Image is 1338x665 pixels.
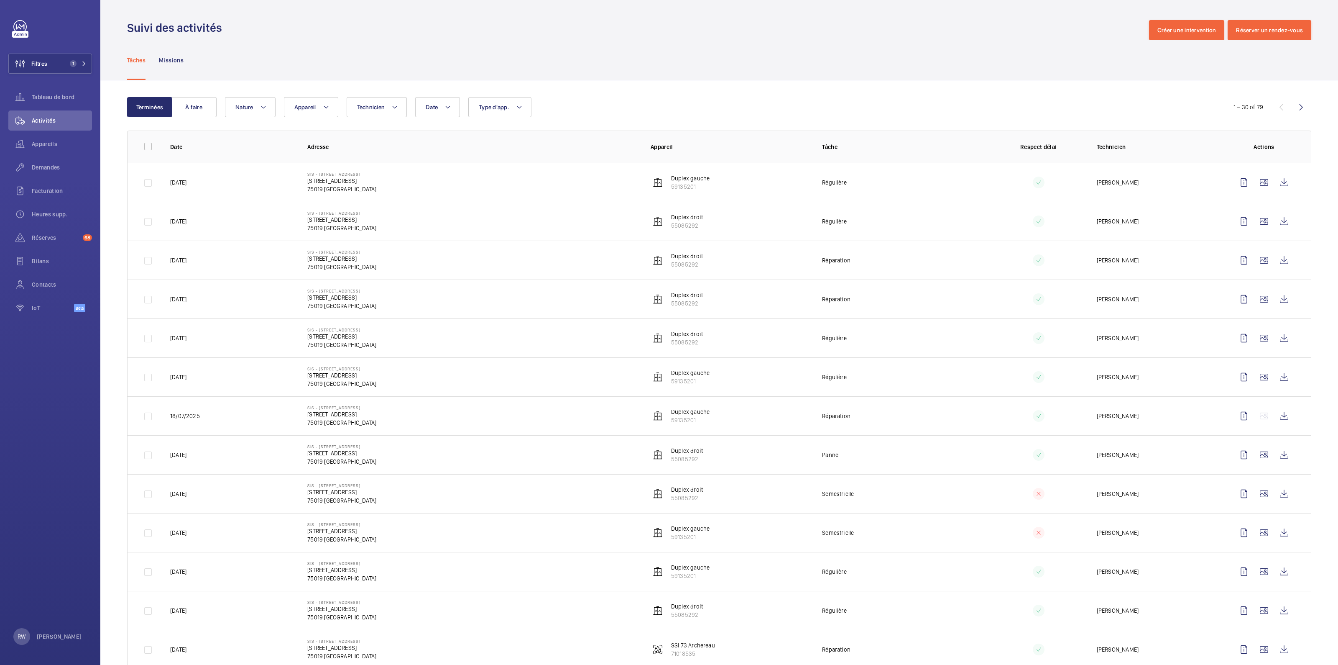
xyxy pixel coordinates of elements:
span: Réserves [32,234,79,242]
p: 75019 [GEOGRAPHIC_DATA] [307,613,376,621]
img: elevator.svg [653,255,663,265]
p: [DATE] [170,645,186,654]
p: SIS - [STREET_ADDRESS] [307,561,376,566]
p: 18/07/2025 [170,412,200,420]
p: SIS - [STREET_ADDRESS] [307,639,376,644]
img: elevator.svg [653,489,663,499]
p: SIS - [STREET_ADDRESS] [307,366,376,371]
p: Duplex droit [671,252,703,260]
span: Appareil [294,104,316,110]
p: SIS - [STREET_ADDRESS] [307,249,376,254]
p: Réparation [822,645,850,654]
button: À faire [171,97,217,117]
p: Duplex droit [671,330,703,338]
p: Duplex gauche [671,174,710,182]
span: Facturation [32,187,92,195]
span: 68 [83,234,92,241]
img: elevator.svg [653,294,663,304]
p: 59135201 [671,533,710,541]
p: [DATE] [170,373,186,381]
p: [STREET_ADDRESS] [307,605,376,613]
button: Terminées [127,97,172,117]
img: elevator.svg [653,567,663,577]
button: Appareil [284,97,338,117]
p: [DATE] [170,178,186,187]
p: 75019 [GEOGRAPHIC_DATA] [307,224,376,232]
p: Réparation [822,412,850,420]
p: 55085292 [671,221,703,230]
span: Activités [32,116,92,125]
p: [STREET_ADDRESS] [307,332,376,341]
p: [PERSON_NAME] [37,632,82,641]
p: Actions [1234,143,1294,151]
p: [STREET_ADDRESS] [307,449,376,457]
p: [PERSON_NAME] [1097,256,1139,264]
p: Semestrielle [822,529,854,537]
p: Réparation [822,256,850,264]
p: SIS - [STREET_ADDRESS] [307,288,376,293]
p: [PERSON_NAME] [1097,645,1139,654]
p: Régulière [822,217,847,226]
p: [PERSON_NAME] [1097,217,1139,226]
p: [PERSON_NAME] [1097,178,1139,187]
p: 59135201 [671,182,710,191]
p: [PERSON_NAME] [1097,412,1139,420]
span: Bilans [32,257,92,265]
p: [PERSON_NAME] [1097,606,1139,615]
p: [DATE] [170,490,186,498]
p: [STREET_ADDRESS] [307,644,376,652]
p: 75019 [GEOGRAPHIC_DATA] [307,263,376,271]
p: 59135201 [671,377,710,385]
p: [DATE] [170,529,186,537]
p: Duplex droit [671,213,703,221]
p: 75019 [GEOGRAPHIC_DATA] [307,341,376,349]
p: [DATE] [170,567,186,576]
p: [DATE] [170,451,186,459]
p: 75019 [GEOGRAPHIC_DATA] [307,419,376,427]
p: 75019 [GEOGRAPHIC_DATA] [307,185,376,193]
span: IoT [32,304,74,312]
p: 75019 [GEOGRAPHIC_DATA] [307,457,376,466]
span: Beta [74,304,85,312]
p: [PERSON_NAME] [1097,373,1139,381]
button: Filtres1 [8,54,92,74]
p: [STREET_ADDRESS] [307,527,376,535]
p: SIS - [STREET_ADDRESS] [307,211,376,216]
p: 75019 [GEOGRAPHIC_DATA] [307,535,376,544]
span: Heures supp. [32,210,92,218]
p: [PERSON_NAME] [1097,295,1139,303]
p: SIS - [STREET_ADDRESS] [307,483,376,488]
p: Tâche [822,143,980,151]
p: Duplex droit [671,447,703,455]
p: [STREET_ADDRESS] [307,566,376,574]
p: 59135201 [671,572,710,580]
p: 59135201 [671,416,710,424]
p: [STREET_ADDRESS] [307,254,376,263]
span: 1 [70,60,77,67]
p: [DATE] [170,606,186,615]
p: 75019 [GEOGRAPHIC_DATA] [307,380,376,388]
p: [DATE] [170,256,186,264]
p: 55085292 [671,494,703,502]
p: Adresse [307,143,637,151]
p: Missions [159,56,184,64]
img: elevator.svg [653,606,663,616]
p: SIS - [STREET_ADDRESS] [307,444,376,449]
span: Date [426,104,438,110]
p: SIS - [STREET_ADDRESS] [307,522,376,527]
p: [DATE] [170,295,186,303]
h1: Suivi des activités [127,20,227,36]
p: Régulière [822,567,847,576]
button: Réserver un rendez-vous [1228,20,1311,40]
p: Duplex gauche [671,524,710,533]
p: 75019 [GEOGRAPHIC_DATA] [307,496,376,505]
p: 75019 [GEOGRAPHIC_DATA] [307,652,376,660]
p: [PERSON_NAME] [1097,334,1139,342]
p: Technicien [1097,143,1221,151]
button: Technicien [347,97,407,117]
img: elevator.svg [653,216,663,226]
img: elevator.svg [653,372,663,382]
img: fire_alarm.svg [653,644,663,655]
span: Technicien [357,104,385,110]
p: 75019 [GEOGRAPHIC_DATA] [307,574,376,583]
